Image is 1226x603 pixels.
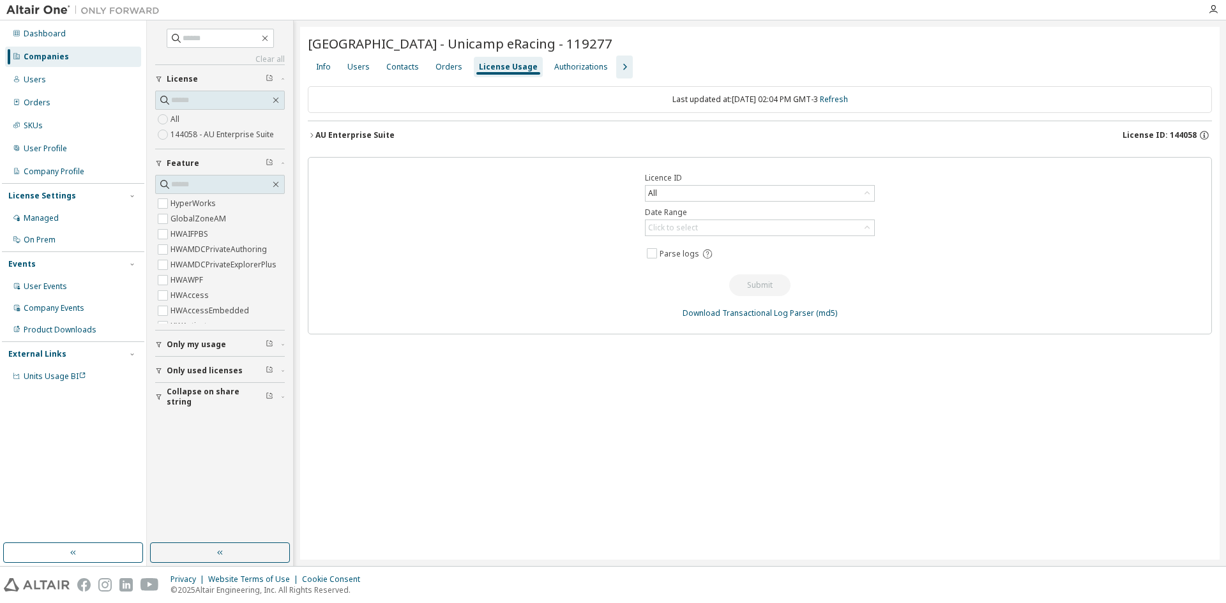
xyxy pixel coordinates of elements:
[8,349,66,359] div: External Links
[646,186,874,201] div: All
[167,387,266,407] span: Collapse on share string
[155,331,285,359] button: Only my usage
[167,158,199,168] span: Feature
[170,584,368,595] p: © 2025 Altair Engineering, Inc. All Rights Reserved.
[316,62,331,72] div: Info
[435,62,462,72] div: Orders
[479,62,538,72] div: License Usage
[646,220,874,235] div: Click to select
[308,121,1212,149] button: AU Enterprise SuiteLicense ID: 144058
[386,62,419,72] div: Contacts
[140,578,159,592] img: youtube.svg
[167,74,198,84] span: License
[170,211,229,227] label: GlobalZoneAM
[24,121,43,131] div: SKUs
[170,303,252,318] label: HWAccessEmbedded
[98,578,112,592] img: instagram.svg
[155,54,285,64] a: Clear all
[155,65,285,93] button: License
[266,392,273,402] span: Clear filter
[170,127,276,142] label: 144058 - AU Enterprise Suite
[645,207,875,218] label: Date Range
[24,144,67,154] div: User Profile
[77,578,91,592] img: facebook.svg
[266,339,273,350] span: Clear filter
[155,357,285,385] button: Only used licenses
[170,257,279,272] label: HWAMDCPrivateExplorerPlus
[24,325,96,335] div: Product Downloads
[683,308,814,318] a: Download Transactional Log Parser
[646,186,659,200] div: All
[648,223,698,233] div: Click to select
[170,227,211,242] label: HWAIFPBS
[24,167,84,177] div: Company Profile
[645,173,875,183] label: Licence ID
[266,74,273,84] span: Clear filter
[170,242,269,257] label: HWAMDCPrivateAuthoring
[24,98,50,108] div: Orders
[660,249,699,259] span: Parse logs
[170,318,214,334] label: HWActivate
[266,158,273,168] span: Clear filter
[554,62,608,72] div: Authorizations
[266,366,273,376] span: Clear filter
[315,130,395,140] div: AU Enterprise Suite
[302,574,368,584] div: Cookie Consent
[347,62,370,72] div: Users
[308,86,1212,113] div: Last updated at: [DATE] 02:04 PM GMT-3
[308,34,612,52] span: [GEOGRAPHIC_DATA] - Unicamp eRacing - 119277
[8,259,36,269] div: Events
[24,303,84,313] div: Company Events
[24,75,46,85] div: Users
[170,574,208,584] div: Privacy
[24,29,66,39] div: Dashboard
[1123,130,1197,140] span: License ID: 144058
[167,339,226,350] span: Only my usage
[24,371,86,382] span: Units Usage BI
[816,308,837,318] a: (md5)
[119,578,133,592] img: linkedin.svg
[155,383,285,411] button: Collapse on share string
[167,366,243,376] span: Only used licenses
[170,196,218,211] label: HyperWorks
[24,213,59,223] div: Managed
[8,191,76,201] div: License Settings
[4,578,70,592] img: altair_logo.svg
[24,235,56,245] div: On Prem
[24,52,69,62] div: Companies
[24,281,67,292] div: User Events
[170,272,206,288] label: HWAWPF
[208,574,302,584] div: Website Terms of Use
[6,4,166,17] img: Altair One
[820,94,848,105] a: Refresh
[170,112,182,127] label: All
[155,149,285,177] button: Feature
[170,288,211,303] label: HWAccess
[729,274,791,296] button: Submit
